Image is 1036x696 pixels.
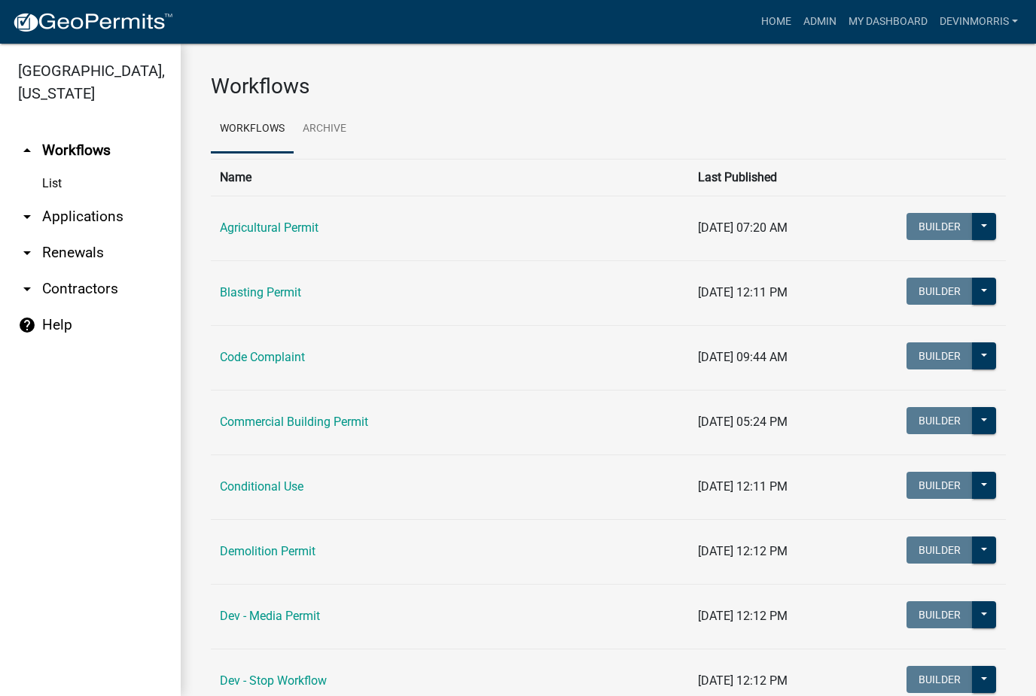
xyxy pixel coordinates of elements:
[698,350,788,364] span: [DATE] 09:44 AM
[220,350,305,364] a: Code Complaint
[18,244,36,262] i: arrow_drop_down
[698,609,788,623] span: [DATE] 12:12 PM
[906,601,973,628] button: Builder
[220,609,320,623] a: Dev - Media Permit
[906,342,973,369] button: Builder
[906,472,973,499] button: Builder
[220,220,318,235] a: Agricultural Permit
[698,673,788,688] span: [DATE] 12:12 PM
[220,544,315,558] a: Demolition Permit
[755,8,797,36] a: Home
[689,159,846,196] th: Last Published
[18,141,36,160] i: arrow_drop_up
[211,105,294,153] a: Workflows
[220,479,303,494] a: Conditional Use
[906,278,973,305] button: Builder
[906,536,973,564] button: Builder
[220,415,368,429] a: Commercial Building Permit
[18,208,36,226] i: arrow_drop_down
[18,280,36,298] i: arrow_drop_down
[698,285,788,299] span: [DATE] 12:11 PM
[698,479,788,494] span: [DATE] 12:11 PM
[906,666,973,693] button: Builder
[220,285,301,299] a: Blasting Permit
[211,74,1006,99] h3: Workflows
[698,415,788,429] span: [DATE] 05:24 PM
[698,220,788,235] span: [DATE] 07:20 AM
[294,105,355,153] a: Archive
[906,407,973,434] button: Builder
[843,8,934,36] a: My Dashboard
[906,213,973,240] button: Builder
[797,8,843,36] a: Admin
[220,673,327,688] a: Dev - Stop Workflow
[934,8,1024,36] a: Devinmorris
[18,316,36,334] i: help
[698,544,788,558] span: [DATE] 12:12 PM
[211,159,689,196] th: Name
